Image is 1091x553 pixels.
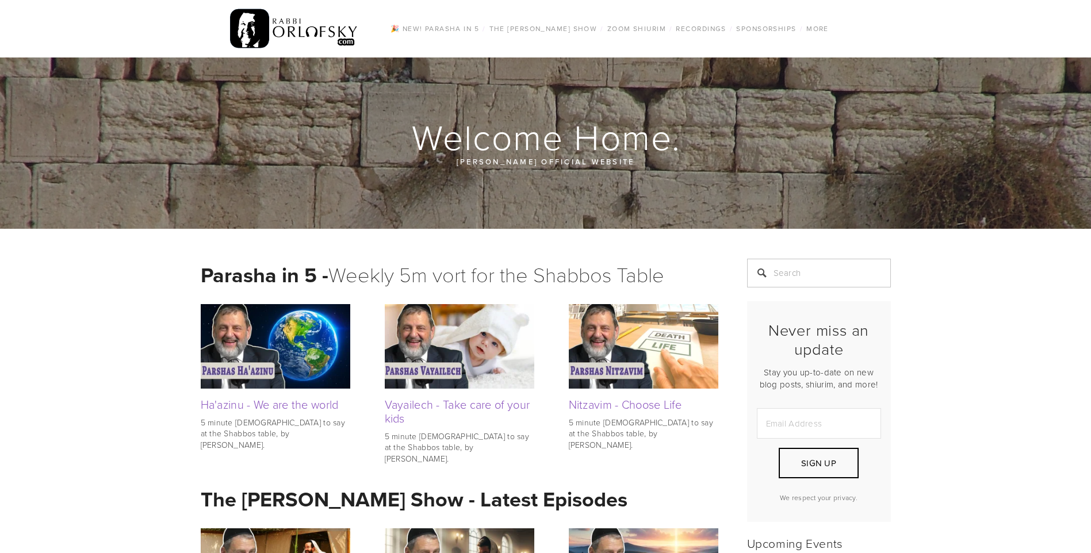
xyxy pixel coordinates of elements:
a: Nitzavim - Choose Life [569,396,682,412]
a: Ha'azinu - We are the world [201,396,339,412]
p: We respect your privacy. [757,493,881,502]
p: [PERSON_NAME] official website [270,155,822,168]
a: More [803,21,832,36]
h2: Never miss an update [757,321,881,358]
input: Search [747,259,891,287]
p: Stay you up-to-date on new blog posts, shiurim, and more! [757,366,881,390]
a: Recordings [672,21,729,36]
input: Email Address [757,408,881,439]
img: Vayailech - Take care of your kids [385,304,534,388]
span: Sign Up [801,457,836,469]
a: Sponsorships [733,21,799,36]
a: The [PERSON_NAME] Show [486,21,601,36]
a: Vayailech - Take care of your kids [385,396,530,426]
h2: Upcoming Events [747,536,891,550]
img: Nitzavim - Choose Life [569,304,718,388]
span: / [730,24,733,33]
strong: Parasha in 5 - [201,260,328,290]
a: Zoom Shiurim [604,21,669,36]
span: / [669,24,672,33]
span: / [483,24,485,33]
img: RabbiOrlofsky.com [230,6,358,51]
p: 5 minute [DEMOGRAPHIC_DATA] to say at the Shabbos table, by [PERSON_NAME]. [385,431,534,464]
h1: Welcome Home. [201,118,892,155]
p: 5 minute [DEMOGRAPHIC_DATA] to say at the Shabbos table, by [PERSON_NAME]. [201,417,350,451]
span: / [800,24,803,33]
button: Sign Up [779,448,858,478]
h1: Weekly 5m vort for the Shabbos Table [201,259,718,290]
a: 🎉 NEW! Parasha in 5 [387,21,483,36]
img: Ha'azinu - We are the world [201,304,350,388]
strong: The [PERSON_NAME] Show - Latest Episodes [201,484,627,514]
span: / [600,24,603,33]
p: 5 minute [DEMOGRAPHIC_DATA] to say at the Shabbos table, by [PERSON_NAME]. [569,417,718,451]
